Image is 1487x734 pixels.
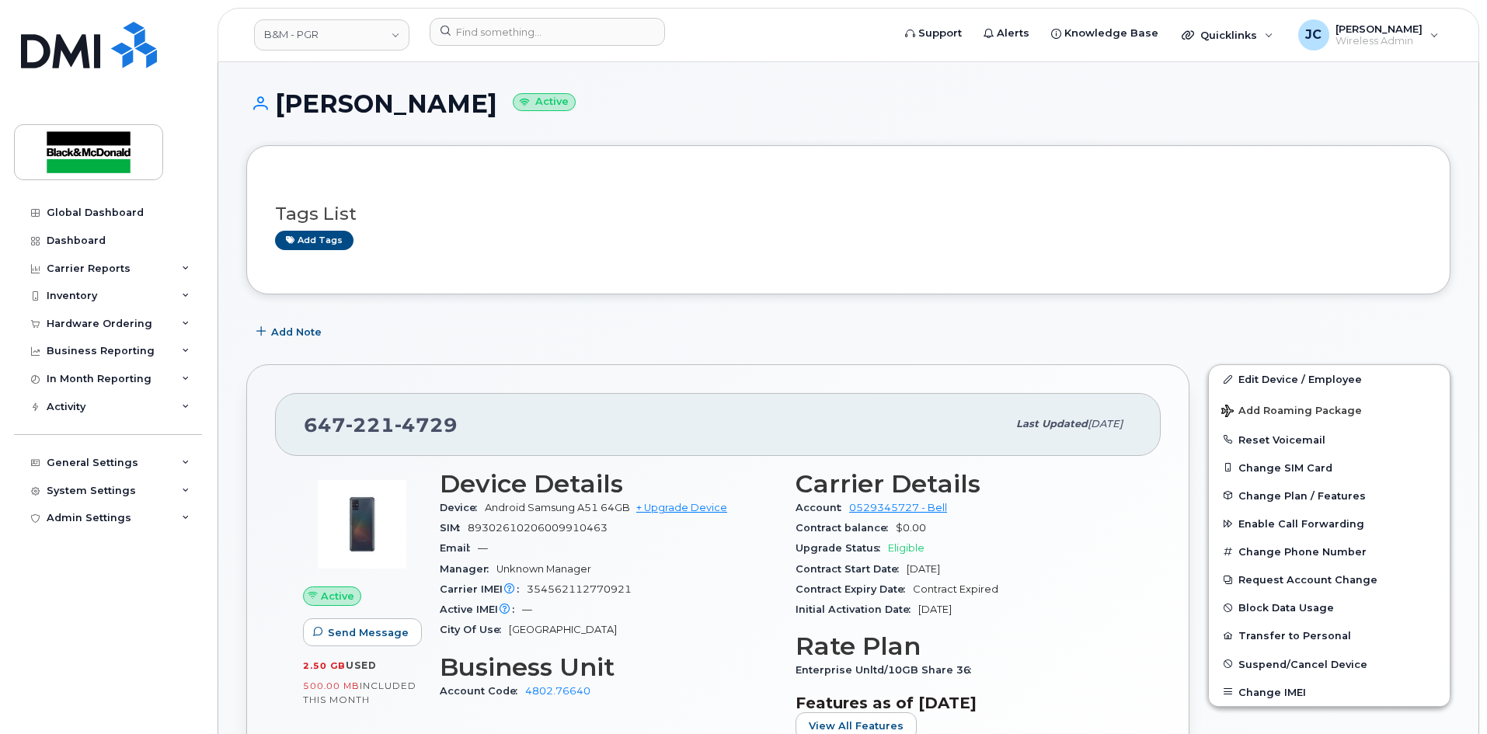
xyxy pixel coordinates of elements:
[796,470,1133,498] h3: Carrier Details
[440,563,496,575] span: Manager
[440,624,509,635] span: City Of Use
[303,660,346,671] span: 2.50 GB
[796,563,907,575] span: Contract Start Date
[304,413,458,437] span: 647
[1238,489,1366,501] span: Change Plan / Features
[468,522,608,534] span: 89302610206009910463
[321,589,354,604] span: Active
[522,604,532,615] span: —
[849,502,947,513] a: 0529345727 - Bell
[809,718,904,733] span: View All Features
[796,542,888,554] span: Upgrade Status
[246,90,1450,117] h1: [PERSON_NAME]
[440,604,522,615] span: Active IMEI
[246,318,335,346] button: Add Note
[1209,365,1450,393] a: Edit Device / Employee
[913,583,998,595] span: Contract Expired
[275,231,353,250] a: Add tags
[1088,418,1123,430] span: [DATE]
[796,583,913,595] span: Contract Expiry Date
[1209,621,1450,649] button: Transfer to Personal
[1209,650,1450,678] button: Suspend/Cancel Device
[485,502,630,513] span: Android Samsung A51 64GB
[636,502,727,513] a: + Upgrade Device
[796,502,849,513] span: Account
[1209,394,1450,426] button: Add Roaming Package
[440,542,478,554] span: Email
[328,625,409,640] span: Send Message
[896,522,926,534] span: $0.00
[346,659,377,671] span: used
[1209,426,1450,454] button: Reset Voicemail
[440,653,777,681] h3: Business Unit
[271,325,322,339] span: Add Note
[1209,482,1450,510] button: Change Plan / Features
[1209,454,1450,482] button: Change SIM Card
[796,632,1133,660] h3: Rate Plan
[907,563,940,575] span: [DATE]
[478,542,488,554] span: —
[303,680,360,691] span: 500.00 MB
[525,685,590,697] a: 4802.76640
[440,470,777,498] h3: Device Details
[303,680,416,705] span: included this month
[796,522,896,534] span: Contract balance
[440,583,527,595] span: Carrier IMEI
[513,93,576,111] small: Active
[1209,678,1450,706] button: Change IMEI
[395,413,458,437] span: 4729
[1209,510,1450,537] button: Enable Call Forwarding
[1209,565,1450,593] button: Request Account Change
[496,563,591,575] span: Unknown Manager
[796,664,979,676] span: Enterprise Unltd/10GB Share 36
[275,204,1422,224] h3: Tags List
[315,478,409,571] img: image20231002-3703462-1ews4ez.jpeg
[888,542,925,554] span: Eligible
[440,522,468,534] span: SIM
[527,583,632,595] span: 354562112770921
[1209,593,1450,621] button: Block Data Usage
[1016,418,1088,430] span: Last updated
[303,618,422,646] button: Send Message
[1209,537,1450,565] button: Change Phone Number
[796,604,918,615] span: Initial Activation Date
[796,694,1133,712] h3: Features as of [DATE]
[918,604,952,615] span: [DATE]
[1238,658,1367,670] span: Suspend/Cancel Device
[440,685,525,697] span: Account Code
[346,413,395,437] span: 221
[509,624,617,635] span: [GEOGRAPHIC_DATA]
[1238,518,1364,530] span: Enable Call Forwarding
[440,502,485,513] span: Device
[1221,405,1362,419] span: Add Roaming Package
